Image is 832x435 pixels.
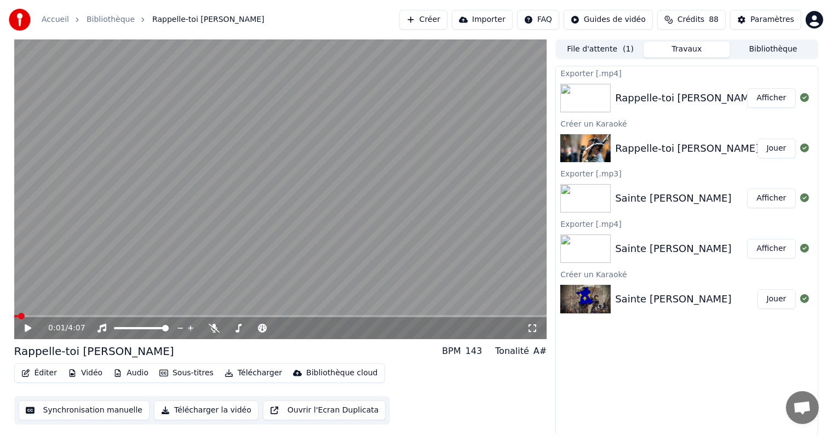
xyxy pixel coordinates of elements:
[220,365,286,381] button: Télécharger
[709,14,719,25] span: 88
[517,10,559,30] button: FAQ
[64,365,107,381] button: Vidéo
[9,9,31,31] img: youka
[786,391,819,424] a: Ouvrir le chat
[19,400,150,420] button: Synchronisation manuelle
[42,14,69,25] a: Accueil
[263,400,386,420] button: Ouvrir l'Ecran Duplicata
[564,10,653,30] button: Guides de vidéo
[556,267,817,281] div: Créer un Karaoké
[758,289,796,309] button: Jouer
[615,291,731,307] div: Sainte [PERSON_NAME]
[556,117,817,130] div: Créer un Karaoké
[68,323,85,334] span: 4:07
[758,139,796,158] button: Jouer
[623,44,634,55] span: ( 1 )
[48,323,65,334] span: 0:01
[730,10,801,30] button: Paramètres
[155,365,218,381] button: Sous-titres
[42,14,265,25] nav: breadcrumb
[306,368,377,379] div: Bibliothèque cloud
[533,345,547,358] div: A#
[87,14,135,25] a: Bibliothèque
[615,241,731,256] div: Sainte [PERSON_NAME]
[109,365,153,381] button: Audio
[730,42,817,58] button: Bibliothèque
[14,344,174,359] div: Rappelle-toi [PERSON_NAME]
[154,400,259,420] button: Télécharger la vidéo
[495,345,529,358] div: Tonalité
[750,14,794,25] div: Paramètres
[556,167,817,180] div: Exporter [.mp3]
[48,323,74,334] div: /
[615,191,731,206] div: Sainte [PERSON_NAME]
[747,88,795,108] button: Afficher
[644,42,730,58] button: Travaux
[657,10,726,30] button: Crédits88
[556,217,817,230] div: Exporter [.mp4]
[557,42,644,58] button: File d'attente
[399,10,447,30] button: Créer
[556,66,817,79] div: Exporter [.mp4]
[466,345,483,358] div: 143
[615,90,759,106] div: Rappelle-toi [PERSON_NAME]
[452,10,513,30] button: Importer
[747,188,795,208] button: Afficher
[747,239,795,259] button: Afficher
[678,14,704,25] span: Crédits
[442,345,461,358] div: BPM
[615,141,759,156] div: Rappelle-toi [PERSON_NAME]
[17,365,61,381] button: Éditer
[152,14,265,25] span: Rappelle-toi [PERSON_NAME]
